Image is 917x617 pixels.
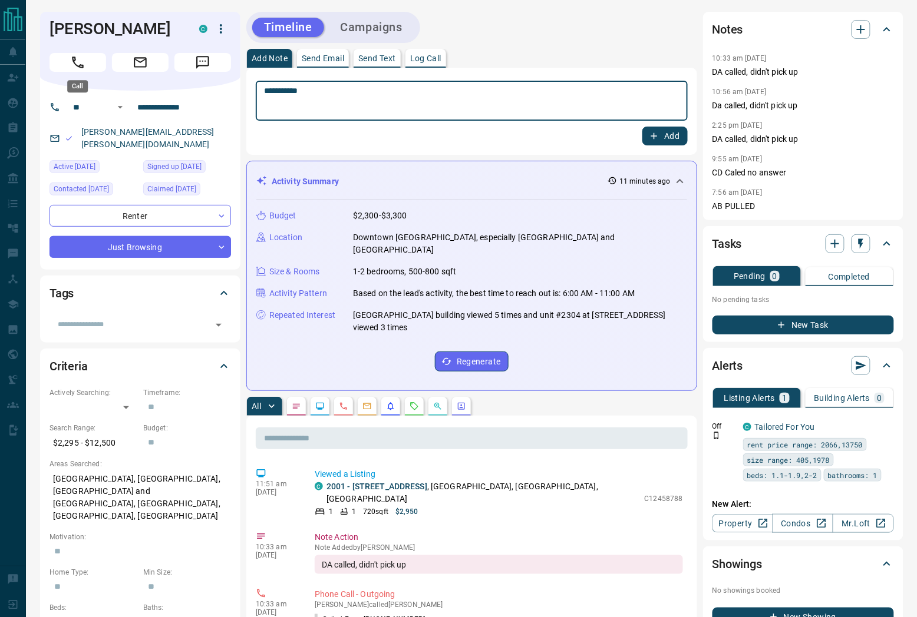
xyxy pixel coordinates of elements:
[353,210,407,222] p: $2,300-$3,300
[713,121,763,130] p: 2:25 pm [DATE]
[147,183,196,195] span: Claimed [DATE]
[272,175,339,188] p: Activity Summary
[54,161,95,173] span: Active [DATE]
[147,161,202,173] span: Signed up [DATE]
[81,127,215,149] a: [PERSON_NAME][EMAIL_ADDRESS][PERSON_NAME][DOMAIN_NAME]
[734,272,766,280] p: Pending
[329,506,333,517] p: 1
[782,394,787,402] p: 1
[256,551,297,559] p: [DATE]
[315,588,683,601] p: Phone Call - Outgoing
[50,160,137,177] div: Sun Oct 12 2025
[353,231,687,256] p: Downtown [GEOGRAPHIC_DATA], especially [GEOGRAPHIC_DATA] and [GEOGRAPHIC_DATA]
[828,469,878,481] span: bathrooms: 1
[256,543,297,551] p: 10:33 am
[50,236,231,258] div: Just Browsing
[256,171,687,193] div: Activity Summary11 minutes ago
[713,66,894,78] p: DA called, didn't pick up
[713,20,743,39] h2: Notes
[713,432,721,440] svg: Push Notification Only
[269,287,327,300] p: Activity Pattern
[143,567,231,578] p: Min Size:
[256,480,297,488] p: 11:51 am
[713,585,894,596] p: No showings booked
[269,266,320,278] p: Size & Rooms
[619,176,671,187] p: 11 minutes ago
[50,284,74,303] h2: Tags
[50,357,88,376] h2: Criteria
[713,230,894,258] div: Tasks
[50,387,137,398] p: Actively Searching:
[713,356,743,375] h2: Alerts
[50,433,137,453] p: $2,295 - $12,500
[50,352,231,380] div: Criteria
[353,287,635,300] p: Based on the lead's activity, the best time to reach out is: 6:00 AM - 11:00 AM
[210,317,227,333] button: Open
[755,422,815,432] a: Tailored For You
[315,468,683,480] p: Viewed a Listing
[113,100,127,114] button: Open
[50,532,231,542] p: Motivation:
[54,183,109,195] span: Contacted [DATE]
[713,133,894,145] p: DA called, didn't pick up
[315,402,325,411] svg: Lead Browsing Activity
[50,567,137,578] p: Home Type:
[315,482,323,490] div: condos.ca
[724,394,776,402] p: Listing Alerts
[713,316,894,334] button: New Task
[713,167,894,179] p: CD Caled no answer
[50,459,231,469] p: Areas Searched:
[743,423,751,431] div: condos.ca
[877,394,882,402] p: 0
[252,402,261,410] p: All
[50,602,137,613] p: Beds:
[50,423,137,433] p: Search Range:
[829,273,870,281] p: Completed
[256,600,297,608] p: 10:33 am
[713,155,763,163] p: 9:55 am [DATE]
[143,602,231,613] p: Baths:
[457,402,466,411] svg: Agent Actions
[410,54,441,62] p: Log Call
[326,480,639,505] p: , [GEOGRAPHIC_DATA], [GEOGRAPHIC_DATA], [GEOGRAPHIC_DATA]
[747,469,817,481] span: beds: 1.1-1.9,2-2
[713,200,894,213] p: AB PULLED
[174,53,231,72] span: Message
[269,231,302,244] p: Location
[713,188,763,197] p: 7:56 am [DATE]
[645,493,683,504] p: C12458788
[50,279,231,307] div: Tags
[747,454,830,466] span: size range: 405,1978
[269,210,296,222] p: Budget
[395,506,418,517] p: $2,950
[199,25,207,33] div: condos.ca
[329,18,414,37] button: Campaigns
[143,183,231,199] div: Fri Sep 19 2025
[50,205,231,227] div: Renter
[352,506,356,517] p: 1
[713,351,894,380] div: Alerts
[713,15,894,44] div: Notes
[713,88,767,96] p: 10:56 am [DATE]
[353,266,456,278] p: 1-2 bedrooms, 500-800 sqft
[50,19,182,38] h1: [PERSON_NAME]
[315,543,683,552] p: Note Added by [PERSON_NAME]
[256,488,297,496] p: [DATE]
[773,514,833,533] a: Condos
[256,608,297,616] p: [DATE]
[65,134,73,142] svg: Email Valid
[773,272,777,280] p: 0
[315,601,683,609] p: [PERSON_NAME] called [PERSON_NAME]
[112,53,169,72] span: Email
[713,291,894,308] p: No pending tasks
[143,160,231,177] div: Fri Sep 19 2025
[315,555,683,574] div: DA called, didn't pick up
[315,531,683,543] p: Note Action
[50,469,231,526] p: [GEOGRAPHIC_DATA], [GEOGRAPHIC_DATA], [GEOGRAPHIC_DATA] and [GEOGRAPHIC_DATA], [GEOGRAPHIC_DATA],...
[713,54,767,62] p: 10:33 am [DATE]
[50,53,106,72] span: Call
[252,18,324,37] button: Timeline
[713,498,894,510] p: New Alert:
[362,402,372,411] svg: Emails
[50,183,137,199] div: Thu Oct 09 2025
